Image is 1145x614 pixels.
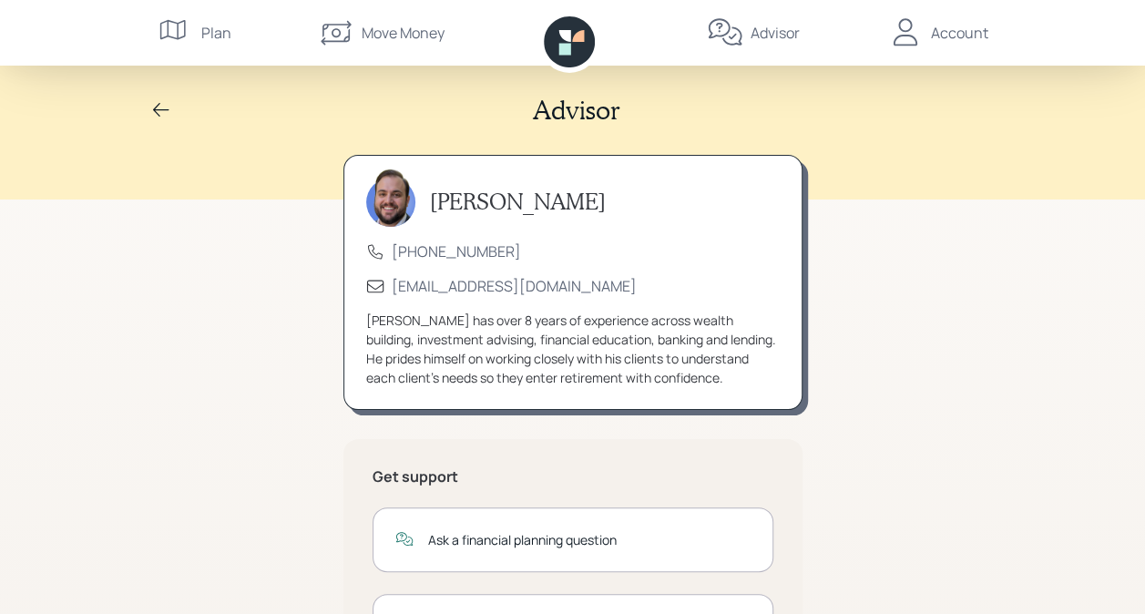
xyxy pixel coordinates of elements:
[392,241,521,261] a: [PHONE_NUMBER]
[373,468,773,486] h5: Get support
[201,22,231,44] div: Plan
[533,95,620,126] h2: Advisor
[362,22,445,44] div: Move Money
[392,276,637,296] a: [EMAIL_ADDRESS][DOMAIN_NAME]
[366,169,415,227] img: james-distasi-headshot.png
[430,189,606,215] h3: [PERSON_NAME]
[931,22,988,44] div: Account
[428,530,751,549] div: Ask a financial planning question
[366,311,780,387] div: [PERSON_NAME] has over 8 years of experience across wealth building, investment advising, financi...
[751,22,800,44] div: Advisor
